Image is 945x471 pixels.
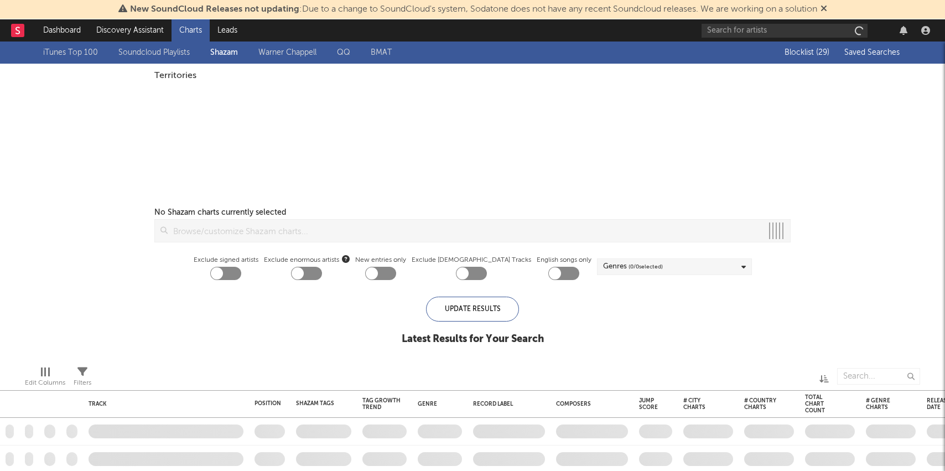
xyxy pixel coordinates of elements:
a: Discovery Assistant [89,19,172,42]
span: Blocklist [785,49,829,56]
div: Edit Columns [25,376,65,390]
div: Composers [556,401,622,407]
div: Genres [603,260,663,273]
div: Filters [74,363,91,395]
div: Update Results [426,297,519,322]
span: Dismiss [821,5,827,14]
div: Edit Columns [25,363,65,395]
a: QQ [337,46,350,59]
span: Exclude enormous artists [264,253,350,267]
input: Browse/customize Shazam charts... [168,220,762,242]
span: ( 29 ) [816,49,829,56]
div: # City Charts [683,397,716,411]
div: # Country Charts [744,397,777,411]
input: Search for artists [702,24,868,38]
div: Tag Growth Trend [362,397,401,411]
div: # Genre Charts [866,397,899,411]
label: English songs only [537,253,591,267]
div: Filters [74,376,91,390]
a: Dashboard [35,19,89,42]
div: Shazam Tags [296,400,335,407]
div: Total Chart Count [805,394,838,414]
a: Warner Chappell [258,46,316,59]
div: No Shazam charts currently selected [154,206,286,219]
a: BMAT [371,46,392,59]
button: Exclude enormous artists [342,253,350,264]
div: Track [89,401,238,407]
span: Saved Searches [844,49,902,56]
a: Leads [210,19,245,42]
div: Record Label [473,401,539,407]
span: ( 0 / 0 selected) [629,260,663,273]
span: : Due to a change to SoundCloud's system, Sodatone does not have any recent Soundcloud releases. ... [130,5,817,14]
input: Search... [837,368,920,385]
button: Saved Searches [841,48,902,57]
a: iTunes Top 100 [43,46,98,59]
div: Latest Results for Your Search [402,333,544,346]
a: Soundcloud Playlists [118,46,190,59]
div: Genre [418,401,456,407]
div: Territories [154,69,791,82]
a: Charts [172,19,210,42]
span: New SoundCloud Releases not updating [130,5,299,14]
label: Exclude [DEMOGRAPHIC_DATA] Tracks [412,253,531,267]
div: Jump Score [639,397,658,411]
div: Position [255,400,281,407]
label: Exclude signed artists [194,253,258,267]
label: New entries only [355,253,406,267]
